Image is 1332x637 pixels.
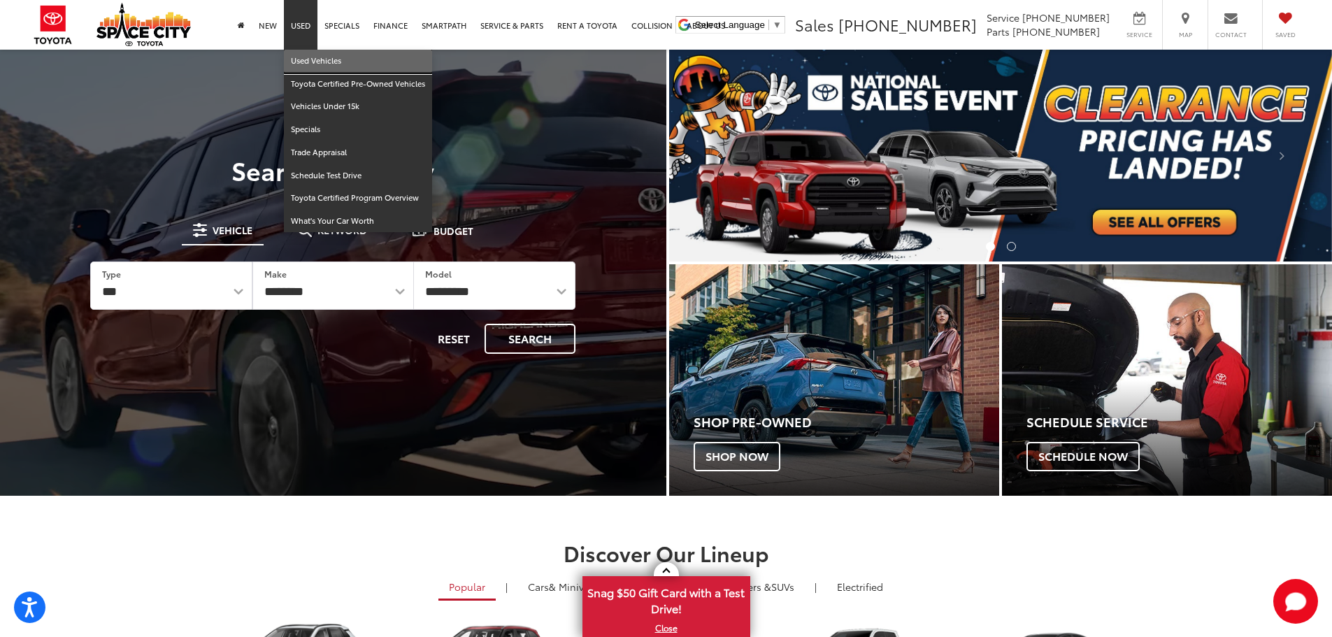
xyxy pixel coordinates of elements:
[102,268,121,280] label: Type
[695,20,765,30] span: Select Language
[1170,30,1201,39] span: Map
[96,3,191,46] img: Space City Toyota
[986,242,995,251] li: Go to slide number 1.
[584,578,749,620] span: Snag $50 Gift Card with a Test Drive!
[1007,242,1016,251] li: Go to slide number 2.
[1270,30,1301,39] span: Saved
[987,24,1010,38] span: Parts
[485,324,575,354] button: Search
[795,13,834,36] span: Sales
[1233,78,1332,234] button: Click to view next picture.
[173,541,1159,564] h2: Discover Our Lineup
[284,50,432,73] a: Used Vehicles
[502,580,511,594] li: |
[773,20,782,30] span: ▼
[426,324,482,354] button: Reset
[826,575,894,599] a: Electrified
[438,575,496,601] a: Popular
[434,226,473,236] span: Budget
[1002,264,1332,496] div: Toyota
[284,141,432,164] a: Trade Appraisal
[1012,24,1100,38] span: [PHONE_NUMBER]
[768,20,769,30] span: ​
[317,225,367,235] span: Keyword
[59,156,608,184] h3: Search Inventory
[549,580,596,594] span: & Minivan
[987,10,1019,24] span: Service
[838,13,977,36] span: [PHONE_NUMBER]
[699,575,805,599] a: SUVs
[1022,10,1110,24] span: [PHONE_NUMBER]
[284,187,432,210] a: Toyota Certified Program Overview
[1002,264,1332,496] a: Schedule Service Schedule Now
[517,575,606,599] a: Cars
[694,442,780,471] span: Shop Now
[425,268,452,280] label: Model
[284,118,432,141] a: Specials
[1273,579,1318,624] button: Toggle Chat Window
[1215,30,1247,39] span: Contact
[1026,442,1140,471] span: Schedule Now
[264,268,287,280] label: Make
[1124,30,1155,39] span: Service
[284,164,432,187] a: Schedule Test Drive
[1273,579,1318,624] svg: Start Chat
[669,264,999,496] div: Toyota
[1026,415,1332,429] h4: Schedule Service
[284,210,432,232] a: What's Your Car Worth
[284,95,432,118] a: Vehicles Under 15k
[669,78,768,234] button: Click to view previous picture.
[695,20,782,30] a: Select Language​
[213,225,252,235] span: Vehicle
[284,73,432,96] a: Toyota Certified Pre-Owned Vehicles
[694,415,999,429] h4: Shop Pre-Owned
[669,264,999,496] a: Shop Pre-Owned Shop Now
[811,580,820,594] li: |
